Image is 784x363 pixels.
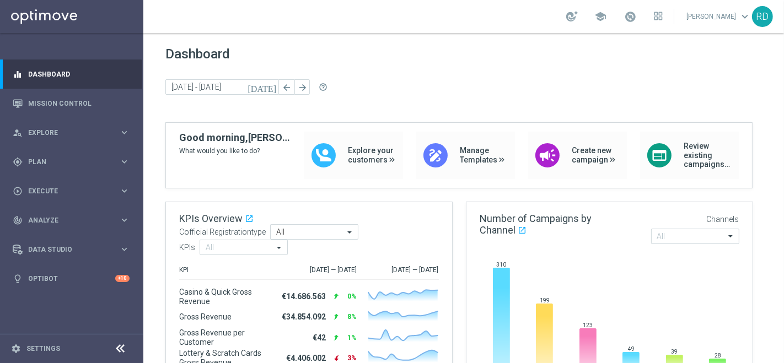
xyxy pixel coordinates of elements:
[12,99,130,108] button: Mission Control
[594,10,606,23] span: school
[13,59,130,89] div: Dashboard
[13,157,23,167] i: gps_fixed
[685,8,752,25] a: [PERSON_NAME]keyboard_arrow_down
[13,186,23,196] i: play_circle_outline
[119,156,130,167] i: keyboard_arrow_right
[13,157,119,167] div: Plan
[28,89,130,118] a: Mission Control
[752,6,773,27] div: RD
[12,158,130,166] button: gps_fixed Plan keyboard_arrow_right
[119,215,130,225] i: keyboard_arrow_right
[12,70,130,79] button: equalizer Dashboard
[13,128,23,138] i: person_search
[28,217,119,224] span: Analyze
[119,186,130,196] i: keyboard_arrow_right
[119,244,130,254] i: keyboard_arrow_right
[28,246,119,253] span: Data Studio
[13,264,130,293] div: Optibot
[28,188,119,194] span: Execute
[12,245,130,254] button: Data Studio keyboard_arrow_right
[115,275,130,282] div: +10
[739,10,751,23] span: keyboard_arrow_down
[12,274,130,283] button: lightbulb Optibot +10
[13,89,130,118] div: Mission Control
[13,69,23,79] i: equalizer
[13,215,23,225] i: track_changes
[12,187,130,196] button: play_circle_outline Execute keyboard_arrow_right
[26,345,60,352] a: Settings
[13,274,23,284] i: lightbulb
[119,127,130,138] i: keyboard_arrow_right
[11,344,21,354] i: settings
[13,186,119,196] div: Execute
[13,245,119,254] div: Data Studio
[28,129,119,136] span: Explore
[28,159,119,165] span: Plan
[28,264,115,293] a: Optibot
[28,59,130,89] a: Dashboard
[13,215,119,225] div: Analyze
[13,128,119,138] div: Explore
[12,128,130,137] button: person_search Explore keyboard_arrow_right
[12,216,130,225] button: track_changes Analyze keyboard_arrow_right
